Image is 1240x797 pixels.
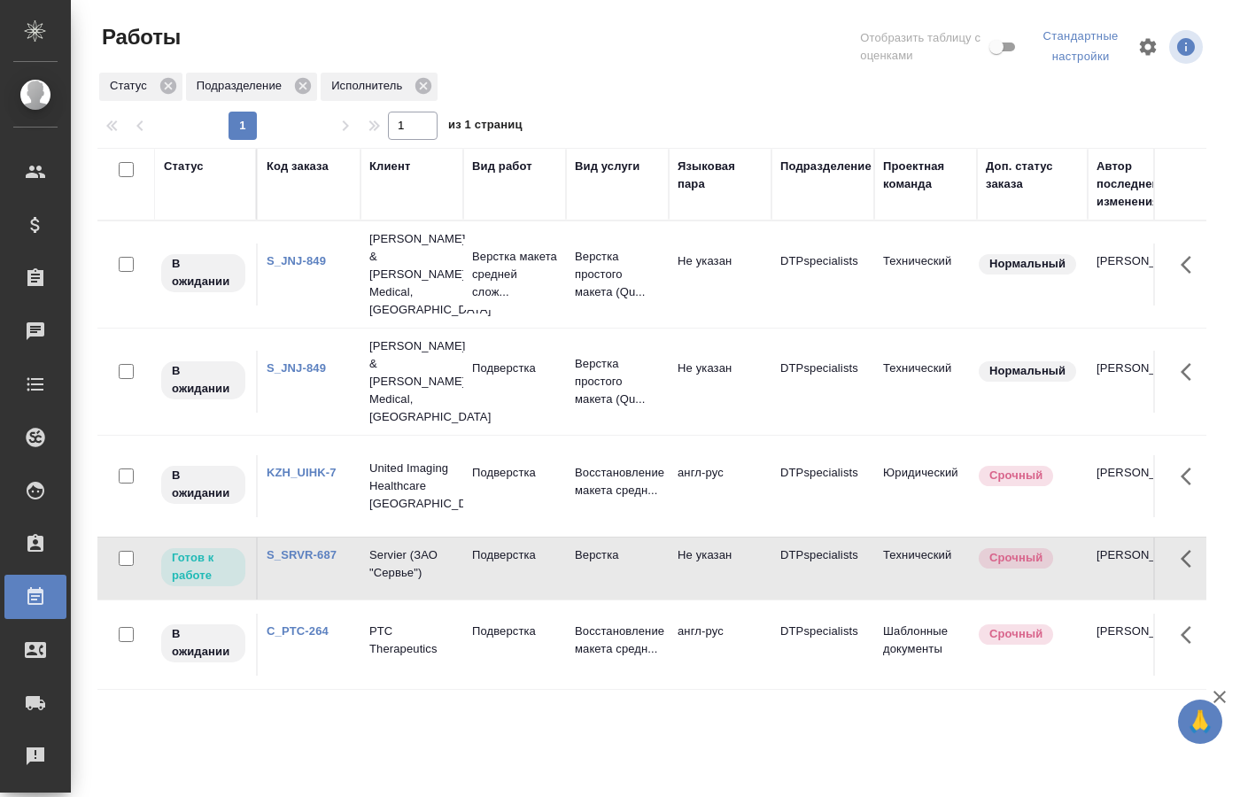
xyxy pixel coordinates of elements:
[1088,455,1190,517] td: [PERSON_NAME]
[321,73,438,101] div: Исполнитель
[771,538,874,600] td: DTPspecialists
[989,467,1042,484] p: Срочный
[989,625,1042,643] p: Срочный
[669,244,771,306] td: Не указан
[989,362,1066,380] p: Нормальный
[1178,700,1222,744] button: 🙏
[1088,351,1190,413] td: [PERSON_NAME]
[669,538,771,600] td: Не указан
[575,623,660,658] p: Восстановление макета средн...
[369,546,454,582] p: Servier (ЗАО "Сервье")
[1097,158,1182,211] div: Автор последнего изменения
[186,73,317,101] div: Подразделение
[369,337,454,426] p: [PERSON_NAME] & [PERSON_NAME] Medical, [GEOGRAPHIC_DATA]
[575,546,660,564] p: Верстка
[472,360,557,377] p: Подверстка
[669,455,771,517] td: англ-рус
[267,548,337,561] a: S_SRVR-687
[110,77,153,95] p: Статус
[472,464,557,482] p: Подверстка
[874,538,977,600] td: Технический
[172,255,235,290] p: В ожидании
[331,77,408,95] p: Исполнитель
[369,623,454,658] p: PTC Therapeutics
[874,351,977,413] td: Технический
[1088,538,1190,600] td: [PERSON_NAME]
[678,158,763,193] div: Языковая пара
[1170,244,1213,286] button: Здесь прячутся важные кнопки
[267,254,326,267] a: S_JNJ-849
[472,623,557,640] p: Подверстка
[575,248,660,301] p: Верстка простого макета (Qu...
[1088,244,1190,306] td: [PERSON_NAME]
[172,549,235,584] p: Готов к работе
[472,158,532,175] div: Вид работ
[197,77,288,95] p: Подразделение
[448,114,523,140] span: из 1 страниц
[771,455,874,517] td: DTPspecialists
[575,464,660,499] p: Восстановление макета средн...
[1035,23,1127,71] div: split button
[669,351,771,413] td: Не указан
[97,23,181,51] span: Работы
[159,252,247,294] div: Исполнитель назначен, приступать к работе пока рано
[1170,614,1213,656] button: Здесь прячутся важные кнопки
[860,29,986,65] span: Отобразить таблицу с оценками
[1088,614,1190,676] td: [PERSON_NAME]
[874,455,977,517] td: Юридический
[267,466,337,479] a: KZH_UIHK-7
[267,158,329,175] div: Код заказа
[1169,30,1206,64] span: Посмотреть информацию
[159,546,247,588] div: Исполнитель может приступить к работе
[369,158,410,175] div: Клиент
[575,355,660,408] p: Верстка простого макета (Qu...
[989,549,1042,567] p: Срочный
[369,460,454,513] p: United Imaging Healthcare [GEOGRAPHIC_DATA]
[1170,455,1213,498] button: Здесь прячутся важные кнопки
[986,158,1079,193] div: Доп. статус заказа
[771,244,874,306] td: DTPspecialists
[874,244,977,306] td: Технический
[472,546,557,564] p: Подверстка
[99,73,182,101] div: Статус
[883,158,968,193] div: Проектная команда
[989,255,1066,273] p: Нормальный
[267,624,329,638] a: C_PTC-264
[1127,26,1169,68] span: Настроить таблицу
[669,614,771,676] td: англ-рус
[472,248,557,301] p: Верстка макета средней слож...
[1185,703,1215,740] span: 🙏
[1170,538,1213,580] button: Здесь прячутся важные кнопки
[172,362,235,398] p: В ожидании
[267,361,326,375] a: S_JNJ-849
[159,623,247,664] div: Исполнитель назначен, приступать к работе пока рано
[159,464,247,506] div: Исполнитель назначен, приступать к работе пока рано
[369,230,454,319] p: [PERSON_NAME] & [PERSON_NAME] Medical, [GEOGRAPHIC_DATA]
[172,625,235,661] p: В ожидании
[575,158,640,175] div: Вид услуги
[771,614,874,676] td: DTPspecialists
[874,614,977,676] td: Шаблонные документы
[164,158,204,175] div: Статус
[1170,351,1213,393] button: Здесь прячутся важные кнопки
[172,467,235,502] p: В ожидании
[771,351,874,413] td: DTPspecialists
[780,158,872,175] div: Подразделение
